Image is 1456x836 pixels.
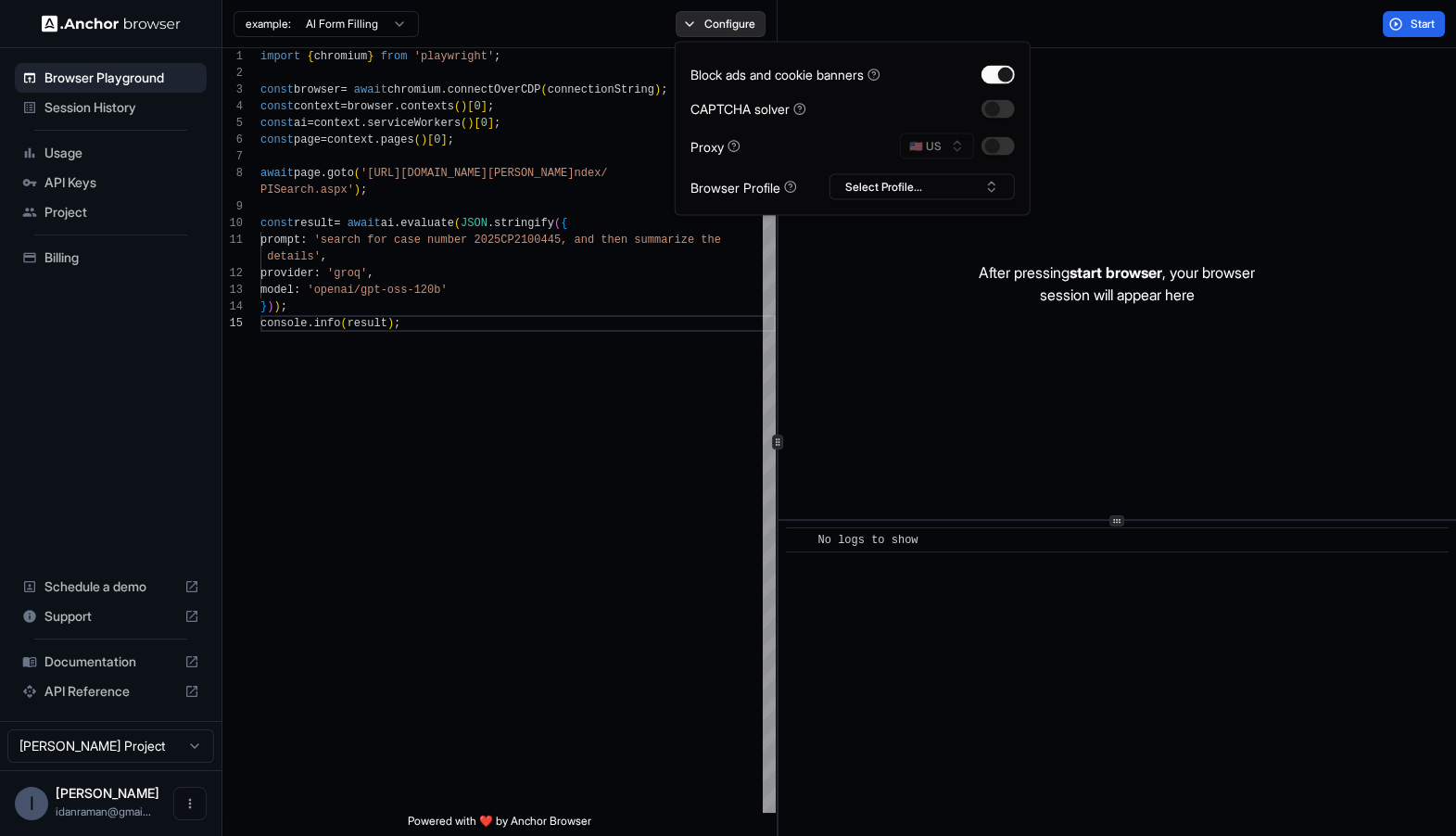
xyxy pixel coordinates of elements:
[387,83,441,96] span: chromium
[373,133,380,146] span: .
[314,267,321,280] span: :
[44,607,177,626] span: Support
[414,133,421,146] span: (
[690,65,880,84] div: Block ads and cookie banners
[454,217,461,230] span: (
[15,168,207,197] div: API Keys
[408,814,591,836] span: Powered with ❤️ by Anchor Browser
[548,83,654,96] span: connectionString
[690,99,806,119] div: CAPTCHA solver
[42,15,181,32] img: Anchor Logo
[222,65,243,82] div: 2
[367,117,461,130] span: serviceWorkers
[561,217,567,230] span: {
[474,100,480,113] span: 0
[44,682,177,701] span: API Reference
[676,11,766,37] button: Configure
[487,117,494,130] span: ]
[400,217,454,230] span: evaluate
[294,133,321,146] span: page
[494,217,554,230] span: stringify
[494,117,500,130] span: ;
[434,133,440,146] span: 0
[307,317,313,330] span: .
[554,217,561,230] span: (
[467,117,474,130] span: )
[321,250,327,263] span: ,
[222,48,243,65] div: 1
[294,117,307,130] span: ai
[348,217,381,230] span: await
[348,100,394,113] span: browser
[314,50,368,63] span: chromium
[461,117,467,130] span: (
[367,50,373,63] span: }
[222,148,243,165] div: 7
[44,203,199,222] span: Project
[222,198,243,215] div: 9
[414,50,494,63] span: 'playwright'
[222,298,243,315] div: 14
[222,315,243,332] div: 15
[340,100,347,113] span: =
[222,165,243,182] div: 8
[541,83,548,96] span: (
[222,115,243,132] div: 5
[340,83,347,96] span: =
[1383,11,1445,37] button: Start
[1070,263,1162,282] span: start browser
[690,177,797,196] div: Browser Profile
[427,133,434,146] span: [
[260,83,294,96] span: const
[307,50,313,63] span: {
[300,234,307,247] span: :
[15,63,207,93] div: Browser Playground
[15,197,207,227] div: Project
[44,652,177,671] span: Documentation
[354,167,361,180] span: (
[44,173,199,192] span: API Keys
[260,300,267,313] span: }
[260,284,294,297] span: model
[294,83,340,96] span: browser
[260,234,300,247] span: prompt
[222,132,243,148] div: 6
[260,100,294,113] span: const
[321,133,327,146] span: =
[394,217,400,230] span: .
[260,267,314,280] span: provider
[267,300,273,313] span: )
[15,572,207,602] div: Schedule a demo
[222,82,243,98] div: 3
[440,133,447,146] span: ]
[307,117,313,130] span: =
[367,267,373,280] span: ,
[260,184,354,196] span: PISearch.aspx'
[260,50,300,63] span: import
[487,100,494,113] span: ;
[1411,17,1437,32] span: Start
[246,17,291,32] span: example:
[15,602,207,631] div: Support
[56,804,151,818] span: idanraman@gmail.com
[294,217,334,230] span: result
[448,83,541,96] span: connectOverCDP
[321,167,327,180] span: .
[15,93,207,122] div: Session History
[394,100,400,113] span: .
[461,100,467,113] span: )
[260,167,294,180] span: await
[381,217,394,230] span: ai
[222,232,243,248] div: 11
[44,577,177,596] span: Schedule a demo
[348,317,387,330] span: result
[173,787,207,820] button: Open menu
[44,144,199,162] span: Usage
[400,100,454,113] span: contexts
[44,69,199,87] span: Browser Playground
[448,133,454,146] span: ;
[327,267,367,280] span: 'groq'
[44,98,199,117] span: Session History
[222,98,243,115] div: 4
[654,83,661,96] span: )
